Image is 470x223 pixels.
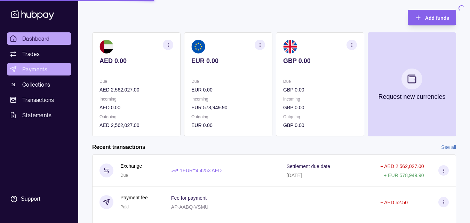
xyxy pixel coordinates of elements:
[191,104,265,111] p: EUR 578,949.90
[7,63,71,75] a: Payments
[180,167,222,174] p: 1 EUR = 4.4253 AED
[191,78,265,85] p: Due
[283,95,357,103] p: Incoming
[380,164,424,169] p: − AED 2,562,027.00
[287,173,302,178] p: [DATE]
[384,173,424,178] p: + EUR 578,949.90
[120,205,129,209] span: Paid
[191,86,265,94] p: EUR 0.00
[22,34,50,43] span: Dashboard
[171,204,208,210] p: AP-AABQ-VSMU
[99,113,173,121] p: Outgoing
[120,162,142,170] p: Exchange
[22,50,40,58] span: Trades
[368,32,456,136] button: Request new currencies
[287,164,330,169] p: Settlement due date
[378,93,445,101] p: Request new currencies
[441,143,456,151] a: See all
[22,111,51,119] span: Statements
[191,113,265,121] p: Outgoing
[7,109,71,121] a: Statements
[99,121,173,129] p: AED 2,562,027.00
[283,86,357,94] p: GBP 0.00
[191,40,205,54] img: eu
[99,86,173,94] p: AED 2,562,027.00
[21,195,40,203] div: Support
[283,104,357,111] p: GBP 0.00
[7,48,71,60] a: Trades
[283,57,357,65] p: GBP 0.00
[283,113,357,121] p: Outgoing
[92,143,145,151] h2: Recent transactions
[99,104,173,111] p: AED 0.00
[283,40,297,54] img: gb
[99,95,173,103] p: Incoming
[283,121,357,129] p: GBP 0.00
[22,65,47,73] span: Payments
[425,15,449,21] span: Add funds
[99,57,173,65] p: AED 0.00
[191,57,265,65] p: EUR 0.00
[7,94,71,106] a: Transactions
[7,78,71,91] a: Collections
[283,78,357,85] p: Due
[380,200,408,205] p: − AED 52.50
[99,40,113,54] img: ae
[191,121,265,129] p: EUR 0.00
[408,10,456,25] button: Add funds
[7,32,71,45] a: Dashboard
[120,194,148,201] p: Payment fee
[22,96,54,104] span: Transactions
[120,173,128,178] span: Due
[99,78,173,85] p: Due
[22,80,50,89] span: Collections
[7,192,71,206] a: Support
[171,195,207,201] p: Fee for payment
[191,95,265,103] p: Incoming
